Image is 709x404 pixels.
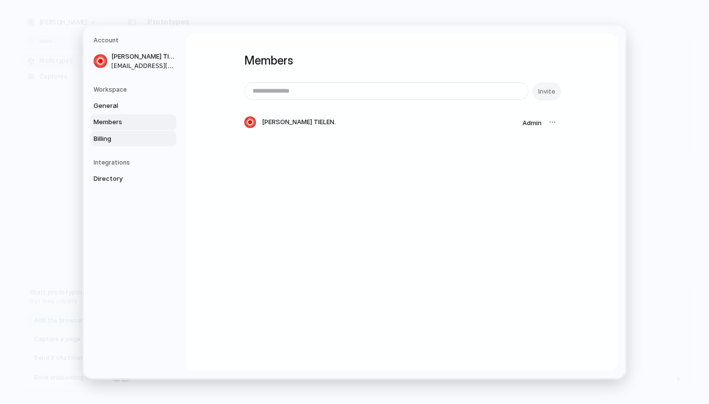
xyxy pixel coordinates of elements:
[111,61,174,70] span: [EMAIL_ADDRESS][DOMAIN_NAME]
[91,98,176,113] a: General
[94,85,176,94] h5: Workspace
[91,131,176,146] a: Billing
[94,134,157,143] span: Billing
[94,174,157,184] span: Directory
[91,171,176,187] a: Directory
[94,101,157,110] span: General
[94,36,176,45] h5: Account
[91,114,176,130] a: Members
[91,49,176,73] a: [PERSON_NAME] TIELEN.[EMAIL_ADDRESS][DOMAIN_NAME]
[111,52,174,62] span: [PERSON_NAME] TIELEN.
[94,158,176,167] h5: Integrations
[522,119,542,127] span: Admin
[244,52,559,69] h1: Members
[94,117,157,127] span: Members
[262,117,336,127] span: [PERSON_NAME] TIELEN.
